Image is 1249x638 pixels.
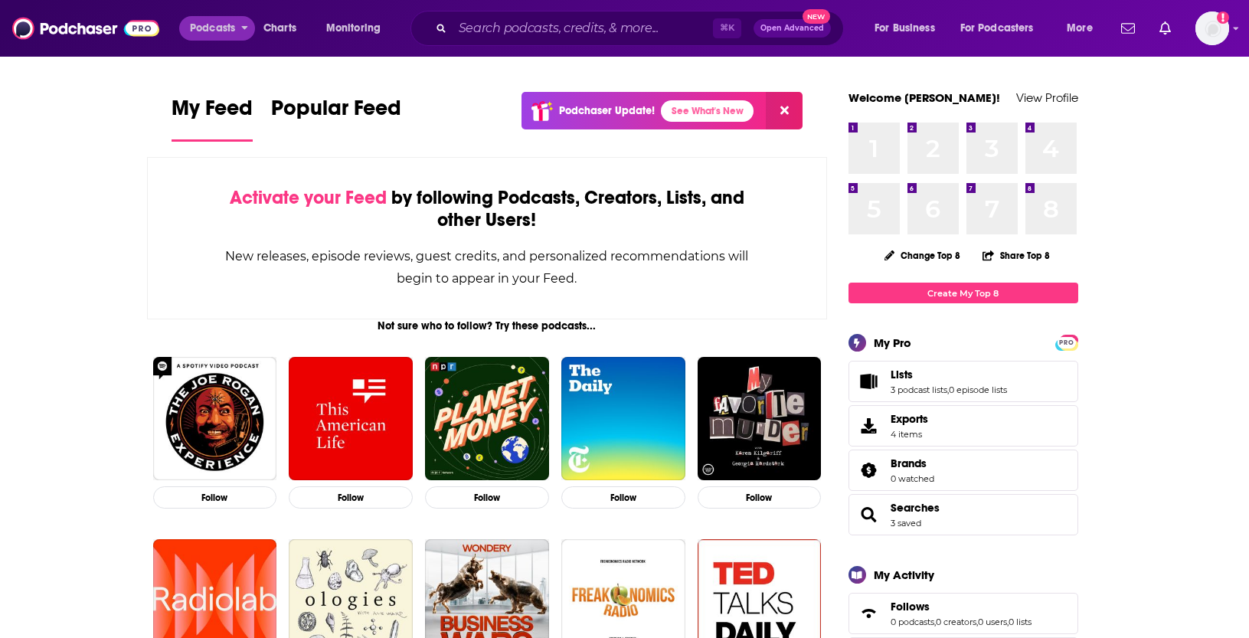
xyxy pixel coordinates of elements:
a: 3 saved [891,518,921,528]
span: Activate your Feed [230,186,387,209]
div: My Activity [874,568,934,582]
span: Open Advanced [760,25,824,32]
span: New [803,9,830,24]
button: open menu [316,16,401,41]
span: Brands [848,450,1078,491]
svg: Add a profile image [1217,11,1229,24]
a: PRO [1058,336,1076,348]
div: by following Podcasts, Creators, Lists, and other Users! [224,187,750,231]
div: Not sure who to follow? Try these podcasts... [147,319,828,332]
a: Follows [854,603,884,624]
span: Popular Feed [271,95,401,130]
span: Lists [891,368,913,381]
a: 0 watched [891,473,934,484]
span: Follows [891,600,930,613]
span: , [934,617,936,627]
a: Welcome [PERSON_NAME]! [848,90,1000,105]
button: Open AdvancedNew [754,19,831,38]
a: 0 podcasts [891,617,934,627]
button: Follow [289,486,413,509]
button: Follow [425,486,549,509]
button: Change Top 8 [875,246,970,265]
span: For Business [875,18,935,39]
img: Podchaser - Follow, Share and Rate Podcasts [12,14,159,43]
a: My Feed [172,95,253,142]
a: Show notifications dropdown [1115,15,1141,41]
a: Popular Feed [271,95,401,142]
a: 0 lists [1009,617,1032,627]
a: Brands [854,460,884,481]
button: Follow [153,486,277,509]
span: Charts [263,18,296,39]
img: The Joe Rogan Experience [153,357,277,481]
img: User Profile [1195,11,1229,45]
a: Lists [891,368,1007,381]
span: PRO [1058,337,1076,348]
a: See What's New [661,100,754,122]
button: Follow [561,486,685,509]
button: open menu [864,16,954,41]
a: View Profile [1016,90,1078,105]
span: , [976,617,978,627]
span: 4 items [891,429,928,440]
a: Follows [891,600,1032,613]
img: This American Life [289,357,413,481]
img: Planet Money [425,357,549,481]
button: open menu [950,16,1056,41]
button: open menu [1056,16,1112,41]
span: Monitoring [326,18,381,39]
a: Create My Top 8 [848,283,1078,303]
div: New releases, episode reviews, guest credits, and personalized recommendations will begin to appe... [224,245,750,290]
img: My Favorite Murder with Karen Kilgariff and Georgia Hardstark [698,357,822,481]
span: Searches [848,494,1078,535]
span: More [1067,18,1093,39]
span: , [1007,617,1009,627]
span: Brands [891,456,927,470]
span: Exports [891,412,928,426]
button: open menu [179,16,255,41]
div: My Pro [874,335,911,350]
input: Search podcasts, credits, & more... [453,16,713,41]
a: Lists [854,371,884,392]
a: Searches [854,504,884,525]
span: Lists [848,361,1078,402]
button: Share Top 8 [982,240,1051,270]
span: Podcasts [190,18,235,39]
a: Charts [253,16,306,41]
span: Follows [848,593,1078,634]
a: 0 users [978,617,1007,627]
a: 3 podcast lists [891,384,947,395]
p: Podchaser Update! [559,104,655,117]
a: 0 episode lists [949,384,1007,395]
a: Show notifications dropdown [1153,15,1177,41]
a: 0 creators [936,617,976,627]
img: The Daily [561,357,685,481]
span: ⌘ K [713,18,741,38]
span: , [947,384,949,395]
span: Logged in as agarland1 [1195,11,1229,45]
button: Follow [698,486,822,509]
span: My Feed [172,95,253,130]
div: Search podcasts, credits, & more... [425,11,858,46]
span: For Podcasters [960,18,1034,39]
a: Brands [891,456,934,470]
a: Exports [848,405,1078,447]
a: Searches [891,501,940,515]
span: Exports [854,415,884,437]
button: Show profile menu [1195,11,1229,45]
